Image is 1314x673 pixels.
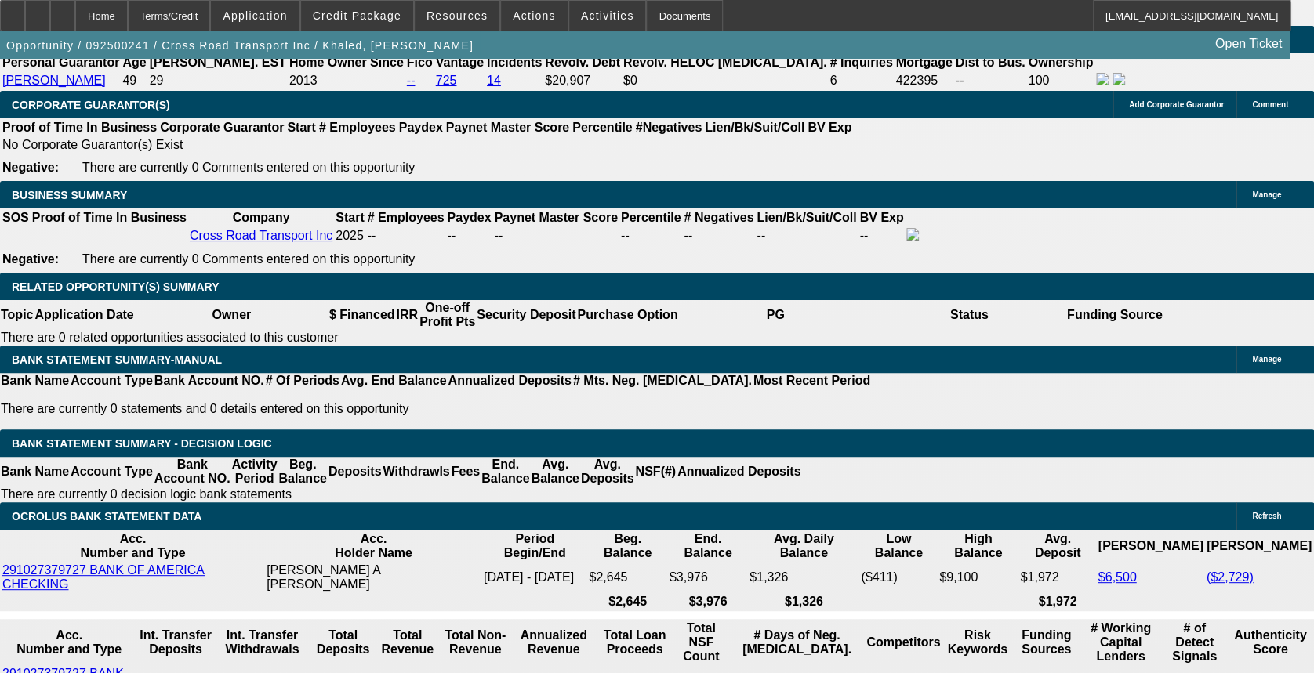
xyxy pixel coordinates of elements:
th: Total Loan Proceeds [597,621,672,664]
span: Actions [513,9,556,22]
b: Lien/Bk/Suit/Coll [757,211,856,224]
th: Avg. Deposit [1019,531,1095,561]
td: $0 [623,72,828,89]
a: ($2,729) [1207,570,1254,584]
span: Opportunity / 092500241 / Cross Road Transport Inc / Khaled, [PERSON_NAME] [6,39,474,52]
span: -- [368,229,376,242]
span: BUSINESS SUMMARY [12,189,127,201]
th: [PERSON_NAME] [1097,531,1203,561]
td: -- [955,72,1026,89]
b: # Employees [319,121,396,134]
b: Start [287,121,315,134]
div: -- [495,229,618,243]
th: Deposits [328,457,383,487]
td: 49 [122,72,147,89]
th: Security Deposit [476,300,576,330]
th: Most Recent Period [753,373,871,389]
button: Application [211,1,299,31]
img: facebook-icon.png [906,228,919,241]
th: Period Begin/End [483,531,586,561]
td: $1,326 [749,563,858,592]
img: linkedin-icon.png [1113,73,1125,85]
b: Lien/Bk/Suit/Coll [705,121,804,134]
th: # Days of Neg. [MEDICAL_DATA]. [730,621,864,664]
a: $6,500 [1098,570,1136,584]
span: Bank Statement Summary - Decision Logic [12,437,272,450]
span: Manage [1252,355,1281,364]
td: -- [446,227,492,244]
button: Credit Package [301,1,413,31]
b: Mortgage [896,56,953,69]
b: Negative: [2,161,59,174]
td: No Corporate Guarantor(s) Exist [2,137,858,153]
b: Dist to Bus. [956,56,1025,69]
a: [PERSON_NAME] [2,74,106,87]
button: Resources [415,1,499,31]
th: Application Date [34,300,134,330]
th: Avg. Balance [530,457,579,487]
th: Avg. Deposits [580,457,635,487]
th: Purchase Option [576,300,678,330]
td: $2,645 [588,563,666,592]
span: Activities [581,9,634,22]
a: -- [407,74,416,87]
td: $3,976 [669,563,747,592]
span: Manage [1252,190,1281,199]
th: Fees [451,457,481,487]
b: Vantage [436,56,484,69]
a: 14 [487,74,501,87]
th: Acc. Holder Name [266,531,481,561]
th: $3,976 [669,594,747,610]
th: Withdrawls [382,457,450,487]
a: Cross Road Transport Inc [190,229,332,242]
th: # Mts. Neg. [MEDICAL_DATA]. [572,373,753,389]
a: Open Ticket [1209,31,1288,57]
th: SOS [2,210,30,226]
span: BANK STATEMENT SUMMARY-MANUAL [12,353,222,366]
td: -- [858,227,904,244]
td: $20,907 [544,72,621,89]
td: 2025 [335,227,365,244]
th: Annualized Deposits [677,457,801,487]
th: Funding Sources [1014,621,1079,664]
span: Add Corporate Guarantor [1129,100,1224,109]
th: $1,972 [1019,594,1095,610]
td: ($411) [860,563,937,592]
th: One-off Profit Pts [419,300,476,330]
th: $2,645 [588,594,666,610]
th: End. Balance [669,531,747,561]
td: 29 [149,72,287,89]
b: Percentile [621,211,681,224]
b: Corporate Guarantor [160,121,284,134]
b: Revolv. HELOC [MEDICAL_DATA]. [623,56,827,69]
b: Paynet Master Score [495,211,618,224]
span: CORPORATE GUARANTOR(S) [12,99,170,111]
th: Int. Transfer Withdrawals [215,621,310,664]
b: Revolv. Debt [545,56,620,69]
th: Acc. Number and Type [2,531,264,561]
th: Authenticity Score [1228,621,1312,664]
a: 725 [436,74,457,87]
th: PG [678,300,872,330]
b: #Negatives [636,121,702,134]
span: RELATED OPPORTUNITY(S) SUMMARY [12,280,219,293]
th: NSF(#) [634,457,677,487]
span: Credit Package [313,9,401,22]
b: Start [336,211,364,224]
b: Percentile [572,121,632,134]
th: Competitors [866,621,941,664]
b: Paydex [447,211,491,224]
b: # Negatives [684,211,753,224]
th: $ Financed [328,300,396,330]
td: 6 [829,72,893,89]
th: Account Type [70,457,154,487]
span: 2013 [289,74,318,87]
span: There are currently 0 Comments entered on this opportunity [82,161,415,174]
th: Sum of the Total NSF Count and Total Overdraft Fee Count from Ocrolus [674,621,728,664]
b: Company [233,211,290,224]
td: [PERSON_NAME] A [PERSON_NAME] [266,563,481,592]
th: Annualized Revenue [512,621,595,664]
td: 422395 [895,72,953,89]
th: Bank Account NO. [154,457,231,487]
b: Paydex [399,121,443,134]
